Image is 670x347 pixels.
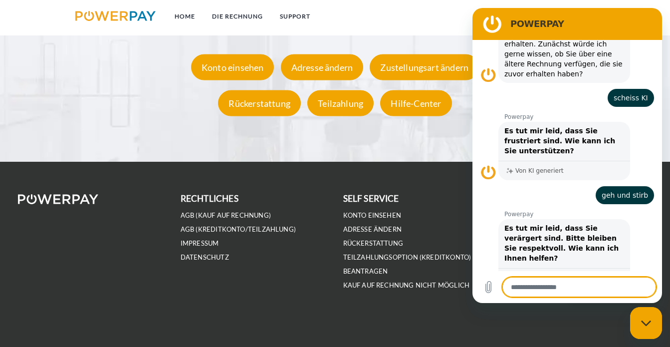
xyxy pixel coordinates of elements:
[216,98,303,109] a: Rückerstattung
[343,211,402,220] a: Konto einsehen
[18,194,98,204] img: logo-powerpay-white.svg
[378,98,454,109] a: Hilfe-Center
[181,225,296,234] a: AGB (Kreditkonto/Teilzahlung)
[307,90,374,116] div: Teilzahlung
[181,193,238,204] b: rechtliches
[343,253,471,276] a: Teilzahlungsoption (KREDITKONTO) beantragen
[189,62,277,73] a: Konto einsehen
[380,90,451,116] div: Hilfe-Center
[472,8,662,303] iframe: Messaging-Fenster
[181,211,271,220] a: AGB (Kauf auf Rechnung)
[271,7,319,25] a: SUPPORT
[281,54,364,80] div: Adresse ändern
[191,54,274,80] div: Konto einsehen
[630,307,662,339] iframe: Schaltfläche zum Öffnen des Messaging-Fensters; Konversation läuft
[218,90,301,116] div: Rückerstattung
[343,225,402,234] a: Adresse ändern
[305,98,376,109] a: Teilzahlung
[343,193,399,204] b: self service
[343,281,470,290] a: Kauf auf Rechnung nicht möglich
[543,7,574,25] a: agb
[204,7,271,25] a: DIE RECHNUNG
[75,11,156,21] img: logo-powerpay.svg
[181,253,229,262] a: DATENSCHUTZ
[367,62,481,73] a: Zustellungsart ändern
[370,54,479,80] div: Zustellungsart ändern
[181,239,219,248] a: IMPRESSUM
[166,7,204,25] a: Home
[278,62,366,73] a: Adresse ändern
[343,239,404,248] a: Rückerstattung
